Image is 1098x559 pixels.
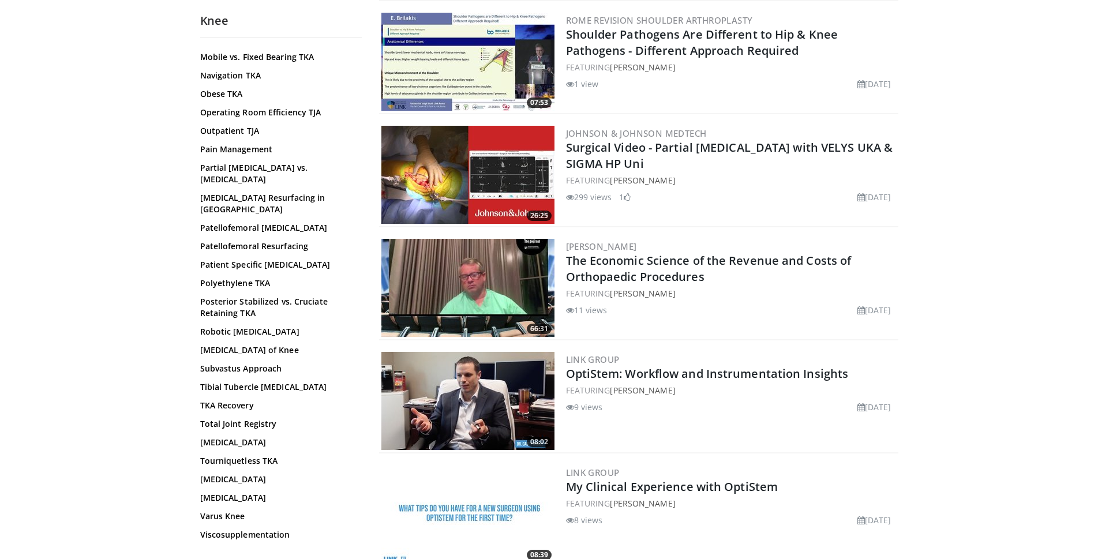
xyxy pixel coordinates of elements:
span: 08:02 [527,437,552,447]
a: OptiStem: Workflow and Instrumentation Insights [566,366,849,381]
a: The Economic Science of the Revenue and Costs of Orthopaedic Procedures [566,253,852,284]
a: [PERSON_NAME] [610,385,675,396]
a: Patient Specific [MEDICAL_DATA] [200,259,356,271]
a: TKA Recovery [200,400,356,411]
a: [MEDICAL_DATA] [200,492,356,504]
div: FEATURING [566,497,896,509]
a: Partial [MEDICAL_DATA] vs. [MEDICAL_DATA] [200,162,356,185]
a: Polyethylene TKA [200,277,356,289]
a: [PERSON_NAME] [610,175,675,186]
a: Navigation TKA [200,70,356,81]
a: Subvastus Approach [200,363,356,374]
a: Mobile vs. Fixed Bearing TKA [200,51,356,63]
a: [PERSON_NAME] [566,241,637,252]
a: Surgical Video - Partial [MEDICAL_DATA] with VELYS UKA & SIGMA HP Uni [566,140,893,171]
a: My Clinical Experience with OptiStem [566,479,778,494]
a: Robotic [MEDICAL_DATA] [200,326,356,337]
a: Total Joint Registry [200,418,356,430]
img: 470f1708-61b8-42d5-b262-e720e03fa3ff.300x170_q85_crop-smart_upscale.jpg [381,126,554,224]
a: Rome Revision Shoulder Arthroplasty [566,14,753,26]
a: 66:31 [381,239,554,337]
a: [MEDICAL_DATA] Resurfacing in [GEOGRAPHIC_DATA] [200,192,356,215]
a: Johnson & Johnson MedTech [566,127,707,139]
div: FEATURING [566,384,896,396]
li: 299 views [566,191,612,203]
img: 6b8e48e3-d789-4716-938a-47eb3c31abca.300x170_q85_crop-smart_upscale.jpg [381,352,554,450]
li: [DATE] [857,78,891,90]
a: LINK Group [566,354,620,365]
li: 1 view [566,78,599,90]
div: FEATURING [566,174,896,186]
img: 63ae7db7-4772-4245-8474-3d0ac4781287.300x170_q85_crop-smart_upscale.jpg [381,239,554,337]
a: 07:53 [381,13,554,111]
li: [DATE] [857,401,891,413]
a: Viscosupplementation [200,529,356,541]
li: 1 [619,191,631,203]
a: [PERSON_NAME] [610,62,675,73]
a: [MEDICAL_DATA] [200,474,356,485]
li: 11 views [566,304,608,316]
li: 9 views [566,401,603,413]
li: [DATE] [857,514,891,526]
div: FEATURING [566,61,896,73]
span: 66:31 [527,324,552,334]
li: 8 views [566,514,603,526]
h2: Knee [200,13,362,28]
li: [DATE] [857,191,891,203]
a: Patellofemoral [MEDICAL_DATA] [200,222,356,234]
a: Outpatient TJA [200,125,356,137]
span: 07:53 [527,97,552,108]
a: [PERSON_NAME] [610,288,675,299]
a: Tourniquetless TKA [200,455,356,467]
a: 26:25 [381,126,554,224]
a: Obese TKA [200,88,356,100]
li: [DATE] [857,304,891,316]
div: FEATURING [566,287,896,299]
a: Varus Knee [200,511,356,522]
a: Tibial Tubercle [MEDICAL_DATA] [200,381,356,393]
a: Shoulder Pathogens Are Different to Hip & Knee Pathogens - Different Approach Required [566,27,838,58]
a: LINK Group [566,467,620,478]
a: 08:02 [381,352,554,450]
a: [MEDICAL_DATA] of Knee [200,344,356,356]
a: [MEDICAL_DATA] [200,437,356,448]
img: 6a7d116b-e731-469b-a02b-077c798815a2.300x170_q85_crop-smart_upscale.jpg [381,13,554,111]
a: Posterior Stabilized vs. Cruciate Retaining TKA [200,296,356,319]
span: 26:25 [527,211,552,221]
a: Patellofemoral Resurfacing [200,241,356,252]
a: Operating Room Efficiency TJA [200,107,356,118]
a: [PERSON_NAME] [610,498,675,509]
a: Pain Management [200,144,356,155]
